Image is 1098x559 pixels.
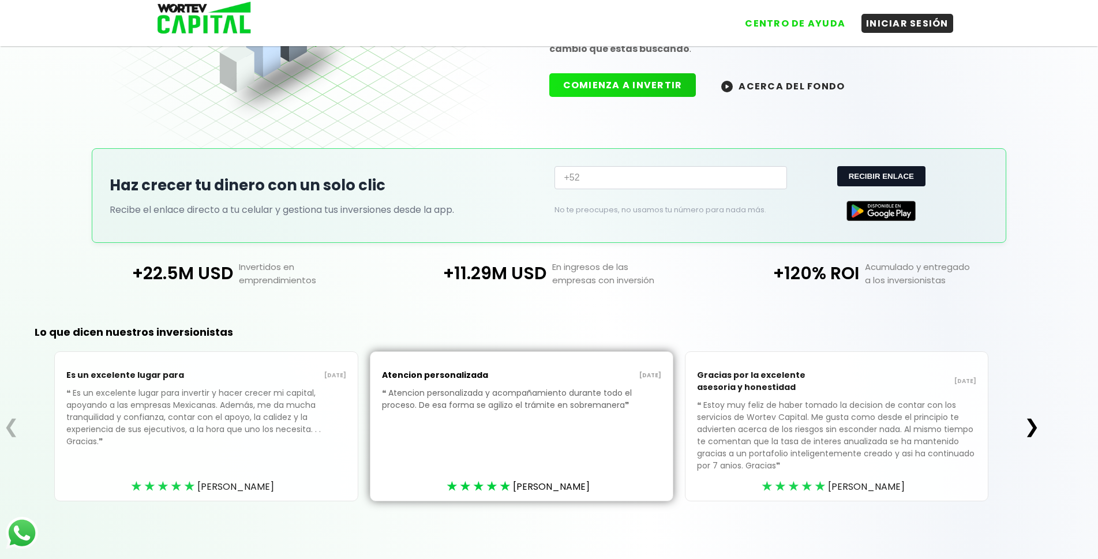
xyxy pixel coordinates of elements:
span: [PERSON_NAME] [197,479,274,494]
span: ❝ [382,387,388,399]
div: ★★★★★ [447,478,513,495]
h2: Haz crecer tu dinero con un solo clic [110,174,543,197]
img: wortev-capital-acerca-del-fondo [721,81,733,92]
button: RECIBIR ENLACE [837,166,925,186]
span: ❞ [776,460,782,471]
span: ❞ [625,399,631,411]
p: Es un excelente lugar para invertir y hacer crecer mi capital, apoyando a las empresas Mexicanas.... [66,387,346,465]
p: [DATE] [522,371,661,380]
p: Invertidos en emprendimientos [233,260,392,287]
p: [DATE] [207,371,346,380]
p: Recibe el enlace directo a tu celular y gestiona tus inversiones desde la app. [110,202,543,217]
a: COMIENZA A INVERTIR [549,78,708,92]
p: En ingresos de las empresas con inversión [546,260,706,287]
p: +11.29M USD [392,260,546,287]
button: ❯ [1021,415,1043,438]
p: Atencion personalizada y acompañamiento durante todo el proceso. De esa forma se agilizo el trámi... [382,387,661,429]
p: +120% ROI [706,260,859,287]
p: [DATE] [837,377,976,386]
p: Es un excelente lugar para [66,363,206,387]
a: INICIAR SESIÓN [850,5,953,33]
button: ACERCA DEL FONDO [707,73,859,98]
img: logos_whatsapp-icon.242b2217.svg [6,517,38,549]
img: Google Play [846,201,916,221]
p: Estoy muy feliz de haber tomado la decision de contar con los servicios de Wortev Capital. Me gus... [697,399,976,489]
span: ❝ [66,387,73,399]
a: CENTRO DE AYUDA [729,5,850,33]
button: CENTRO DE AYUDA [740,14,850,33]
span: [PERSON_NAME] [513,479,590,494]
p: +22.5M USD [80,260,233,287]
p: Acumulado y entregado a los inversionistas [859,260,1018,287]
span: ❞ [99,436,105,447]
span: ❝ [697,399,703,411]
p: Gracias por la excelente asesoria y honestidad [697,363,837,399]
button: INICIAR SESIÓN [861,14,953,33]
button: COMIENZA A INVERTIR [549,73,696,97]
p: No te preocupes, no usamos tu número para nada más. [554,205,769,215]
span: [PERSON_NAME] [828,479,905,494]
p: Atencion personalizada [382,363,522,387]
div: ★★★★★ [762,478,828,495]
div: ★★★★★ [131,478,197,495]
